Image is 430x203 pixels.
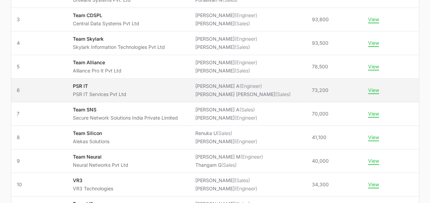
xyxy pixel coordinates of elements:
[73,36,165,42] p: Team Skylark
[73,138,109,145] p: Alekas Solutions
[195,59,257,66] li: [PERSON_NAME]
[195,20,257,27] li: [PERSON_NAME]
[312,181,329,188] span: 34,300
[368,40,379,46] button: View
[73,44,165,51] p: Skylark Information Technologies Pvt Ltd
[235,21,250,26] span: (Sales)
[235,59,257,65] span: (Engineer)
[195,138,257,145] li: [PERSON_NAME]
[73,153,128,160] p: Team Neural
[368,64,379,70] button: View
[195,91,291,98] li: [PERSON_NAME] [PERSON_NAME]
[73,162,128,168] p: Neural Networks Pvt Ltd
[195,36,257,42] li: [PERSON_NAME]
[312,40,328,46] span: 93,500
[195,83,291,90] li: [PERSON_NAME] A
[312,63,328,70] span: 78,500
[17,40,62,46] span: 4
[312,134,326,141] span: 41,100
[195,130,257,137] li: Renuka U
[221,162,237,168] span: (Sales)
[235,12,257,18] span: (Engineer)
[195,153,263,160] li: [PERSON_NAME] M
[73,12,139,19] p: Team CDSPL
[195,177,257,184] li: [PERSON_NAME]
[73,20,139,27] p: Central Data Systems Pvt Ltd
[73,106,178,113] p: Team SNS
[195,114,257,121] li: [PERSON_NAME]
[17,134,62,141] span: 8
[240,154,263,160] span: (Engineer)
[235,115,257,121] span: (Engineer)
[17,158,62,164] span: 9
[17,63,62,70] span: 5
[73,83,126,90] p: PSR IT
[312,16,329,23] span: 93,600
[368,111,379,117] button: View
[312,110,328,117] span: 70,000
[275,91,291,97] span: (Sales)
[217,130,232,136] span: (Sales)
[73,177,113,184] p: VR3
[312,87,328,94] span: 73,200
[73,91,126,98] p: PSR IT Services Pvt Ltd
[195,106,257,113] li: [PERSON_NAME] A
[73,114,178,121] p: Secure Network Solutions India Private Limited
[73,67,121,74] p: Alliance Pro It Pvt Ltd
[73,130,109,137] p: Team Silicon
[235,177,250,183] span: (Sales)
[239,107,255,112] span: (Sales)
[235,36,257,42] span: (Engineer)
[17,16,62,23] span: 3
[195,185,257,192] li: [PERSON_NAME]
[17,87,62,94] span: 6
[368,134,379,140] button: View
[368,181,379,188] button: View
[195,44,257,51] li: [PERSON_NAME]
[73,185,113,192] p: VR3 Technologies
[239,83,262,89] span: (Engineer)
[17,110,62,117] span: 7
[235,44,250,50] span: (Sales)
[368,158,379,164] button: View
[235,68,250,73] span: (Sales)
[368,87,379,93] button: View
[235,138,257,144] span: (Engineer)
[368,16,379,23] button: View
[312,158,329,164] span: 40,000
[73,59,121,66] p: Team Alliance
[235,186,257,191] span: (Engineer)
[195,162,263,168] li: Thangam G
[17,181,62,188] span: 10
[195,67,257,74] li: [PERSON_NAME]
[195,12,257,19] li: [PERSON_NAME]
